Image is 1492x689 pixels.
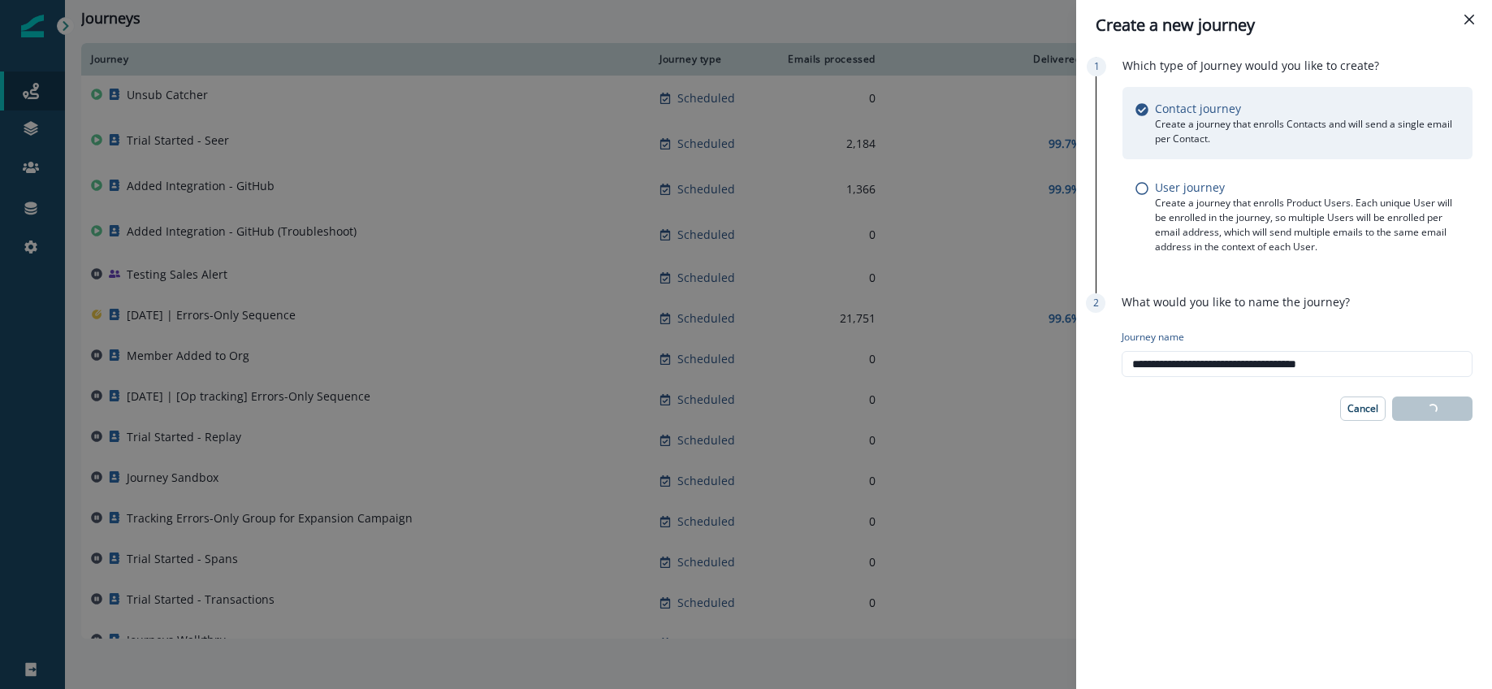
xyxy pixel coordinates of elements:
p: Create a journey that enrolls Product Users. Each unique User will be enrolled in the journey, so... [1155,196,1460,254]
p: 2 [1093,296,1099,310]
p: Contact journey [1155,100,1241,117]
button: Close [1456,6,1482,32]
p: Cancel [1347,403,1378,414]
p: Create a journey that enrolls Contacts and will send a single email per Contact. [1155,117,1460,146]
div: Create a new journey [1096,13,1473,37]
p: Journey name [1122,330,1184,344]
button: Cancel [1340,396,1386,421]
p: 1 [1094,59,1100,74]
p: User journey [1155,179,1225,196]
p: What would you like to name the journey? [1122,293,1350,310]
p: Which type of Journey would you like to create? [1122,57,1379,74]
